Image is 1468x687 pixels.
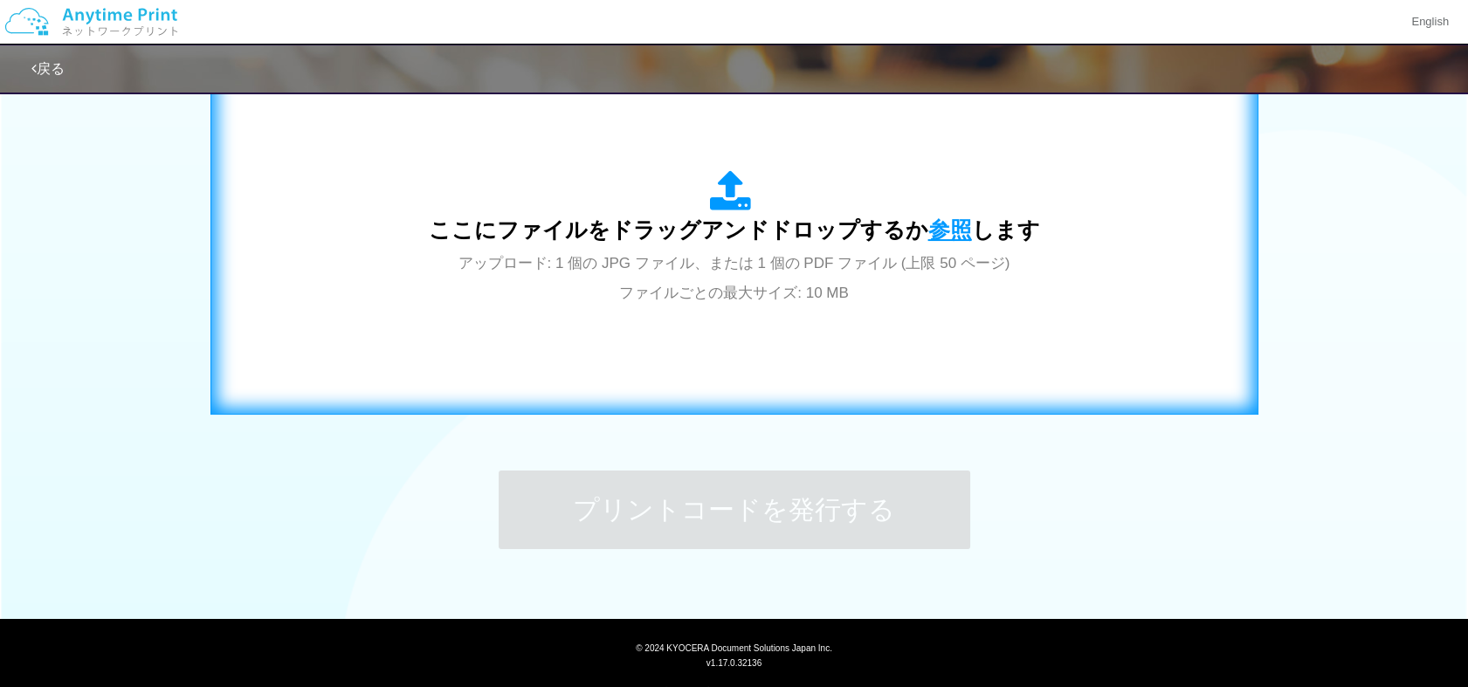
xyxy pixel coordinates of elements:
[31,61,65,76] a: 戻る
[429,217,1040,242] span: ここにファイルをドラッグアンドドロップするか します
[499,471,970,549] button: プリントコードを発行する
[928,217,972,242] span: 参照
[458,255,1010,301] span: アップロード: 1 個の JPG ファイル、または 1 個の PDF ファイル (上限 50 ページ) ファイルごとの最大サイズ: 10 MB
[706,657,762,668] span: v1.17.0.32136
[636,642,832,653] span: © 2024 KYOCERA Document Solutions Japan Inc.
